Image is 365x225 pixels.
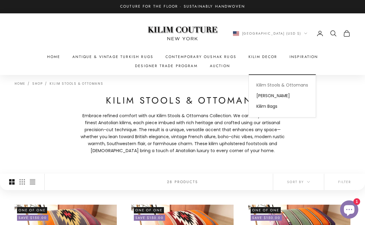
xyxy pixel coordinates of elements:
[120,4,245,10] p: Couture for the Floor · Sustainably Handwoven
[287,179,310,185] span: Sort by
[233,31,239,36] img: United States
[249,101,316,112] a: Kilim Bags
[9,174,15,190] button: Switch to larger product images
[233,30,351,37] nav: Secondary navigation
[249,90,316,101] a: [PERSON_NAME]
[233,31,308,36] button: Change country or currency
[249,80,316,90] a: Kilim Stools & Ottomans
[324,174,365,190] button: Filter
[338,200,360,220] inbox-online-store-chat: Shopify online store chat
[17,207,47,213] span: One of One
[165,54,236,60] a: Contemporary Oushak Rugs
[32,81,43,86] a: Shop
[249,54,277,60] summary: Kilim Decor
[251,207,281,213] span: One of One
[72,54,153,60] a: Antique & Vintage Turkish Rugs
[50,81,103,86] a: Kilim Stools & Ottomans
[15,81,103,85] nav: Breadcrumb
[19,174,25,190] button: Switch to smaller product images
[273,174,324,190] button: Sort by
[251,215,282,221] on-sale-badge: Save $150.00
[134,215,165,221] on-sale-badge: Save $150.00
[134,207,164,213] span: One of One
[210,63,230,69] a: Auction
[167,179,198,185] p: 28 products
[79,94,286,106] h1: Kilim Stools & Ottomans
[144,19,221,48] img: Logo of Kilim Couture New York
[242,31,301,36] span: [GEOGRAPHIC_DATA] (USD $)
[47,54,61,60] a: Home
[290,54,318,60] a: Inspiration
[30,174,35,190] button: Switch to compact product images
[135,63,198,69] a: Designer Trade Program
[15,54,350,69] nav: Primary navigation
[15,81,25,86] a: Home
[79,112,286,155] span: Embrace refined comfort with our Kilim Stools & Ottomans Collection. We carefully select the fine...
[17,215,48,221] on-sale-badge: Save $150.00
